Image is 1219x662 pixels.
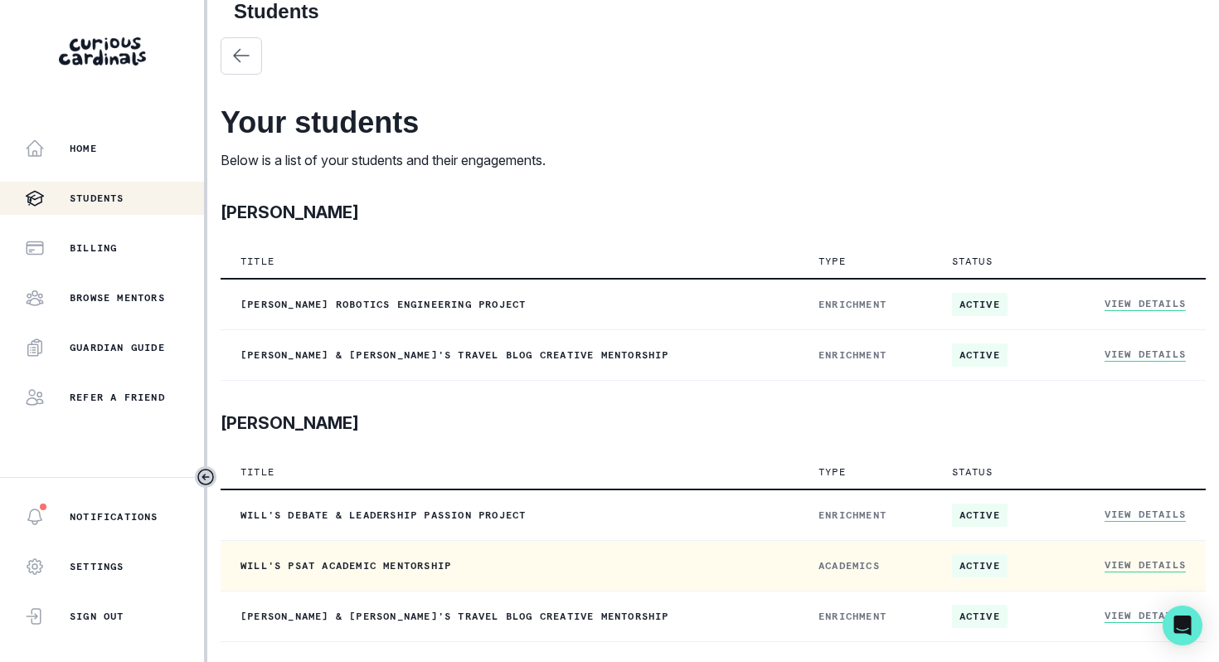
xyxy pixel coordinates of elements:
[70,192,124,205] p: Students
[952,293,1008,316] span: active
[1105,508,1186,522] a: View Details
[952,343,1008,367] span: active
[818,509,912,522] p: ENRICHMENT
[818,465,846,479] p: Type
[70,510,158,523] p: Notifications
[1105,609,1186,623] a: View Details
[240,348,779,362] p: [PERSON_NAME] & [PERSON_NAME]'s Travel Blog Creative Mentorship
[70,610,124,623] p: Sign Out
[952,255,993,268] p: Status
[818,559,912,572] p: ACADEMICS
[240,255,274,268] p: Title
[818,610,912,623] p: ENRICHMENT
[952,465,993,479] p: Status
[818,298,912,311] p: ENRICHMENT
[70,341,165,354] p: Guardian Guide
[240,559,779,572] p: Will's PSAT Academic Mentorship
[952,605,1008,628] span: active
[1163,606,1202,645] div: Open Intercom Messenger
[195,466,216,488] button: Toggle sidebar
[59,37,146,66] img: Curious Cardinals Logo
[221,105,1206,140] h2: Your students
[1105,558,1186,572] a: View Details
[952,504,1008,527] span: active
[70,142,97,155] p: Home
[70,560,124,573] p: Settings
[240,298,779,311] p: [PERSON_NAME] Robotics Engineering Project
[1105,348,1186,362] a: View Details
[70,291,165,304] p: Browse Mentors
[70,241,117,255] p: Billing
[221,200,359,225] p: [PERSON_NAME]
[240,465,274,479] p: Title
[70,391,165,404] p: Refer a friend
[221,411,359,436] p: [PERSON_NAME]
[221,150,1206,170] p: Below is a list of your students and their engagements.
[1105,297,1186,311] a: View Details
[240,610,779,623] p: [PERSON_NAME] & [PERSON_NAME]'s Travel Blog Creative Mentorship
[818,348,912,362] p: ENRICHMENT
[818,255,846,268] p: Type
[952,554,1008,577] span: active
[240,509,779,522] p: Will's Debate & Leadership Passion Project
